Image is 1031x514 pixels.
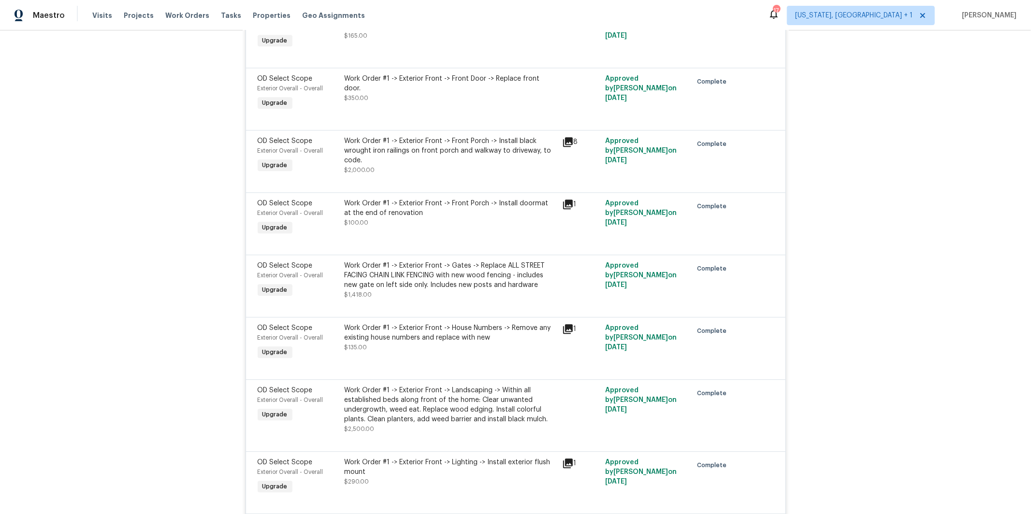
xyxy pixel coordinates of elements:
[258,262,313,269] span: OD Select Scope
[697,139,730,149] span: Complete
[697,460,730,470] span: Complete
[605,387,677,413] span: Approved by [PERSON_NAME] on
[697,264,730,273] span: Complete
[345,261,556,290] div: Work Order #1 -> Exterior Front -> Gates -> Replace ALL STREET FACING CHAIN LINK FENCING with new...
[345,385,556,424] div: Work Order #1 -> Exterior Front -> Landscaping -> Within all established beds along front of the ...
[562,323,600,335] div: 1
[259,223,291,232] span: Upgrade
[258,272,323,278] span: Exterior Overall - Overall
[259,410,291,419] span: Upgrade
[605,75,677,101] span: Approved by [PERSON_NAME] on
[165,11,209,20] span: Work Orders
[345,457,556,477] div: Work Order #1 -> Exterior Front -> Lighting -> Install exterior flush mount
[562,136,600,148] div: 8
[33,11,65,20] span: Maestro
[345,220,369,226] span: $100.00
[773,6,780,15] div: 17
[605,200,677,226] span: Approved by [PERSON_NAME] on
[345,479,369,485] span: $290.00
[605,157,627,164] span: [DATE]
[302,11,365,20] span: Geo Assignments
[605,406,627,413] span: [DATE]
[258,138,313,144] span: OD Select Scope
[258,210,323,216] span: Exterior Overall - Overall
[258,469,323,475] span: Exterior Overall - Overall
[697,326,730,336] span: Complete
[259,482,291,491] span: Upgrade
[697,201,730,211] span: Complete
[258,200,313,207] span: OD Select Scope
[605,32,627,39] span: [DATE]
[697,77,730,86] span: Complete
[258,325,313,331] span: OD Select Scope
[697,388,730,398] span: Complete
[345,74,556,93] div: Work Order #1 -> Exterior Front -> Front Door -> Replace front door.
[259,347,291,357] span: Upgrade
[605,478,627,485] span: [DATE]
[258,387,313,394] span: OD Select Scope
[345,95,369,101] span: $350.00
[259,98,291,108] span: Upgrade
[605,282,627,288] span: [DATE]
[258,335,323,341] span: Exterior Overall - Overall
[605,262,677,288] span: Approved by [PERSON_NAME] on
[605,95,627,101] span: [DATE]
[795,11,913,20] span: [US_STATE], [GEOGRAPHIC_DATA] + 1
[605,325,677,351] span: Approved by [PERSON_NAME] on
[345,292,372,298] span: $1,418.00
[124,11,154,20] span: Projects
[345,199,556,218] div: Work Order #1 -> Exterior Front -> Front Porch -> Install doormat at the end of renovation
[221,12,241,19] span: Tasks
[258,86,323,91] span: Exterior Overall - Overall
[345,136,556,165] div: Work Order #1 -> Exterior Front -> Front Porch -> Install black wrought iron railings on front po...
[258,397,323,403] span: Exterior Overall - Overall
[958,11,1016,20] span: [PERSON_NAME]
[562,457,600,469] div: 1
[345,323,556,343] div: Work Order #1 -> Exterior Front -> House Numbers -> Remove any existing house numbers and replace...
[562,199,600,210] div: 1
[92,11,112,20] span: Visits
[605,219,627,226] span: [DATE]
[258,148,323,154] span: Exterior Overall - Overall
[345,426,375,432] span: $2,500.00
[345,33,368,39] span: $165.00
[259,36,291,45] span: Upgrade
[259,285,291,295] span: Upgrade
[258,75,313,82] span: OD Select Scope
[345,344,367,350] span: $135.00
[605,138,677,164] span: Approved by [PERSON_NAME] on
[605,459,677,485] span: Approved by [PERSON_NAME] on
[258,459,313,466] span: OD Select Scope
[345,167,375,173] span: $2,000.00
[605,344,627,351] span: [DATE]
[259,160,291,170] span: Upgrade
[253,11,290,20] span: Properties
